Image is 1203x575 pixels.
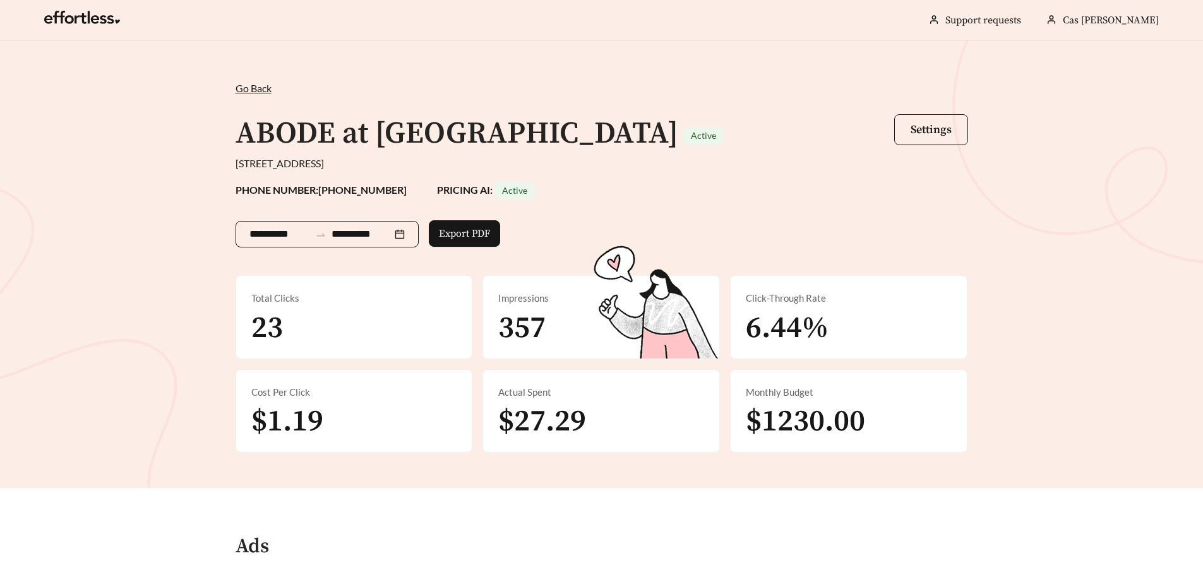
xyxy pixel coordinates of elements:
[498,403,586,441] span: $27.29
[251,291,457,305] div: Total Clicks
[746,309,829,347] span: 6.44%
[691,130,716,141] span: Active
[236,184,407,196] strong: PHONE NUMBER: [PHONE_NUMBER]
[251,403,323,441] span: $1.19
[894,114,968,145] button: Settings
[251,385,457,400] div: Cost Per Click
[746,403,865,441] span: $1230.00
[502,185,527,196] span: Active
[945,14,1021,27] a: Support requests
[746,385,952,400] div: Monthly Budget
[437,184,535,196] strong: PRICING AI:
[498,309,546,347] span: 357
[911,122,952,137] span: Settings
[236,156,968,171] div: [STREET_ADDRESS]
[315,229,326,240] span: swap-right
[429,220,500,247] button: Export PDF
[1063,14,1159,27] span: Cas [PERSON_NAME]
[251,309,283,347] span: 23
[236,82,272,94] span: Go Back
[439,226,490,241] span: Export PDF
[498,291,704,305] div: Impressions
[236,115,678,153] h1: ABODE at [GEOGRAPHIC_DATA]
[315,228,326,240] span: to
[746,291,952,305] div: Click-Through Rate
[498,385,704,400] div: Actual Spent
[236,536,269,558] h4: Ads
